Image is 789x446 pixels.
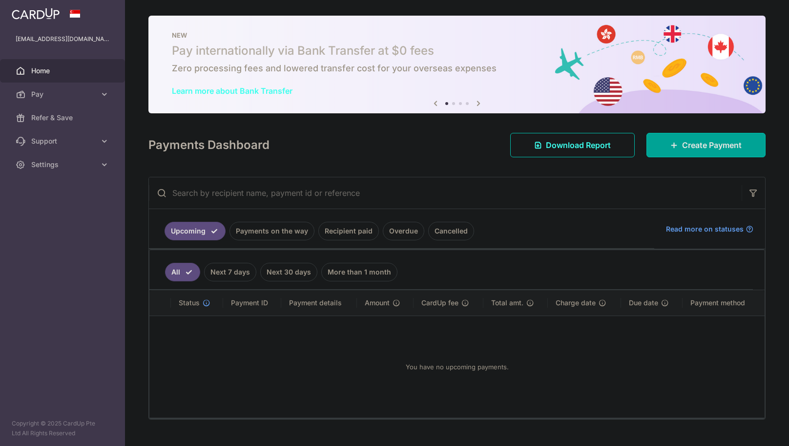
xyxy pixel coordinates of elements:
p: [EMAIL_ADDRESS][DOMAIN_NAME] [16,34,109,44]
span: Charge date [556,298,596,308]
h4: Payments Dashboard [148,136,270,154]
input: Search by recipient name, payment id or reference [149,177,742,209]
a: Upcoming [165,222,226,240]
img: Bank transfer banner [148,16,766,113]
a: Next 30 days [260,263,317,281]
span: Read more on statuses [666,224,744,234]
p: NEW [172,31,742,39]
span: Amount [365,298,390,308]
span: Support [31,136,96,146]
a: Create Payment [646,133,766,157]
th: Payment details [281,290,356,316]
th: Payment method [683,290,765,316]
div: You have no upcoming payments. [161,324,753,410]
span: Create Payment [682,139,742,151]
span: Status [179,298,200,308]
th: Payment ID [223,290,281,316]
span: Home [31,66,96,76]
a: Learn more about Bank Transfer [172,86,292,96]
a: Download Report [510,133,635,157]
a: Payments on the way [229,222,314,240]
span: Total amt. [491,298,523,308]
a: Recipient paid [318,222,379,240]
img: CardUp [12,8,60,20]
h6: Zero processing fees and lowered transfer cost for your overseas expenses [172,63,742,74]
a: Next 7 days [204,263,256,281]
a: All [165,263,200,281]
a: Cancelled [428,222,474,240]
a: Read more on statuses [666,224,753,234]
h5: Pay internationally via Bank Transfer at $0 fees [172,43,742,59]
span: Pay [31,89,96,99]
a: Overdue [383,222,424,240]
span: Settings [31,160,96,170]
span: CardUp fee [421,298,458,308]
span: Download Report [546,139,611,151]
span: Refer & Save [31,113,96,123]
span: Due date [629,298,658,308]
a: More than 1 month [321,263,397,281]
